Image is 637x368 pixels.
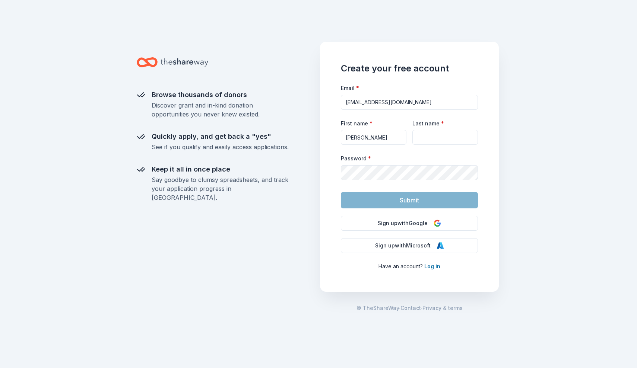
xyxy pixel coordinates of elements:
[434,220,441,227] img: Google Logo
[341,84,359,92] label: Email
[152,163,289,175] div: Keep it all in once place
[422,304,463,313] a: Privacy & terms
[152,131,289,143] div: Quickly apply, and get back a "yes"
[400,304,421,313] a: Contact
[356,304,463,313] span: · ·
[341,120,373,127] label: First name
[341,216,478,231] button: Sign upwithGoogle
[152,143,289,151] div: See if you qualify and easily access applications.
[341,155,371,162] label: Password
[341,238,478,253] button: Sign upwithMicrosoft
[378,263,423,269] span: Have an account?
[356,305,399,311] span: © TheShareWay
[341,63,478,74] h1: Create your free account
[152,101,289,119] div: Discover grant and in-kind donation opportunities you never knew existed.
[152,89,289,101] div: Browse thousands of donors
[412,120,444,127] label: Last name
[437,242,444,249] img: Microsoft Logo
[152,175,289,202] div: Say goodbye to clumsy spreadsheets, and track your application progress in [GEOGRAPHIC_DATA].
[424,263,440,269] a: Log in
